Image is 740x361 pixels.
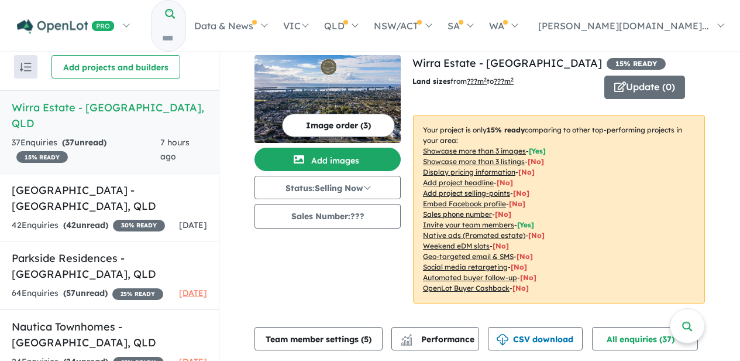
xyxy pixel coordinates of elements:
span: [ No ] [495,210,511,219]
span: [ Yes ] [529,147,546,155]
span: 15 % READY [16,151,68,163]
a: VIC [275,5,316,46]
span: [ No ] [497,178,513,187]
u: ??? m [467,77,487,86]
a: Data & News [186,5,274,46]
span: 57 [66,288,75,298]
strong: ( unread) [62,137,106,148]
span: [ No ] [513,189,529,197]
u: Showcase more than 3 listings [423,157,525,166]
button: Performance [391,327,479,350]
div: 64 Enquir ies [12,287,163,301]
img: bar-chart.svg [401,338,412,345]
u: Sales phone number [423,210,492,219]
a: QLD [316,5,366,46]
u: Add project selling-points [423,189,510,197]
h5: Parkside Residences - [GEOGRAPHIC_DATA] , QLD [12,250,207,282]
u: Weekend eDM slots [423,241,490,250]
button: Team member settings (5) [254,327,383,350]
b: 15 % ready [487,125,525,134]
u: Native ads (Promoted estate) [423,231,525,240]
strong: ( unread) [63,220,108,230]
a: WA [481,5,525,46]
span: [ No ] [518,168,535,176]
button: Update (0) [604,76,685,99]
u: OpenLot Buyer Cashback [423,284,510,292]
span: 30 % READY [113,220,165,231]
span: [No] [528,231,545,240]
button: All enquiries (37) [592,327,698,350]
span: [No] [512,284,529,292]
span: [No] [520,273,536,282]
h5: Nautica Townhomes - [GEOGRAPHIC_DATA] , QLD [12,319,207,350]
u: Add project headline [423,178,494,187]
button: Add images [254,148,401,171]
span: 15 % READY [607,58,666,70]
u: Embed Facebook profile [423,199,506,208]
strong: ( unread) [63,288,108,298]
b: Land sizes [412,77,450,86]
div: 37 Enquir ies [12,136,160,164]
a: NSW/ACT [366,5,439,46]
u: Invite your team members [423,220,514,229]
img: sort.svg [20,63,32,71]
span: [ Yes ] [517,220,534,229]
u: Automated buyer follow-up [423,273,517,282]
button: Image order (3) [282,114,395,137]
u: ???m [494,77,514,86]
span: [ No ] [509,199,525,208]
sup: 2 [511,76,514,83]
span: [No] [517,252,533,261]
button: Sales Number:??? [254,204,401,229]
img: download icon [497,334,508,346]
sup: 2 [484,76,487,83]
p: Your project is only comparing to other top-performing projects in your area: - - - - - - - - - -... [413,115,705,304]
span: [PERSON_NAME][DOMAIN_NAME]... [538,20,709,32]
h5: [GEOGRAPHIC_DATA] - [GEOGRAPHIC_DATA] , QLD [12,182,207,214]
input: Try estate name, suburb, builder or developer [152,26,183,51]
span: Performance [402,334,474,345]
span: 42 [66,220,76,230]
u: Social media retargeting [423,263,508,271]
span: to [487,77,514,86]
span: [No] [511,263,527,271]
img: Openlot PRO Logo White [17,19,115,34]
a: [PERSON_NAME][DOMAIN_NAME]... [525,5,731,46]
div: 42 Enquir ies [12,219,165,233]
h5: Wirra Estate - [GEOGRAPHIC_DATA] , QLD [12,100,207,131]
span: [No] [493,241,509,250]
span: [DATE] [179,288,207,298]
a: SA [439,5,481,46]
span: [ No ] [528,157,544,166]
u: Geo-targeted email & SMS [423,252,514,261]
img: line-chart.svg [401,334,412,340]
span: 7 hours ago [160,137,190,162]
img: Wirra Estate - Labrador [254,55,401,143]
span: 25 % READY [112,288,163,300]
button: Status:Selling Now [254,176,401,199]
a: Wirra Estate - [GEOGRAPHIC_DATA] [412,56,602,70]
button: Add projects and builders [51,55,180,79]
span: 5 [364,334,369,345]
u: Showcase more than 3 images [423,147,526,155]
span: 37 [65,137,74,148]
p: from [412,76,596,87]
u: Display pricing information [423,168,515,176]
button: CSV download [488,327,583,350]
span: [DATE] [179,220,207,230]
